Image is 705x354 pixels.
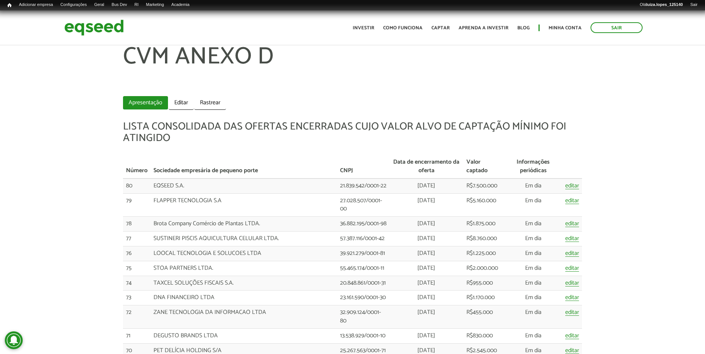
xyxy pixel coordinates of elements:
[504,232,562,246] td: Em dia
[504,291,562,305] td: Em dia
[64,18,124,37] img: EqSeed
[565,309,579,316] a: editar
[123,232,151,246] td: 77
[123,178,151,193] td: 80
[565,333,579,339] a: editar
[90,2,108,8] a: Geral
[169,96,194,110] a: Editar
[504,155,562,178] th: Informações periódicas
[417,278,435,288] span: [DATE]
[517,26,530,30] a: Blog
[463,193,504,217] td: R$5.160.000
[636,2,686,8] a: Oláluiza.lopes_125140
[463,246,504,261] td: R$1.225.000
[123,121,582,144] h5: LISTA CONSOLIDADA DAS OFERTAS ENCERRADAS CUJO VALOR ALVO DE CAPTAÇÃO MÍNIMO FOI ATINGIDO
[123,193,151,217] td: 79
[504,305,562,329] td: Em dia
[504,276,562,291] td: Em dia
[123,276,151,291] td: 74
[151,217,337,232] td: Brota Company Comércio de Plantas LTDA.
[463,217,504,232] td: R$1.875.000
[504,246,562,261] td: Em dia
[123,217,151,232] td: 78
[549,26,582,30] a: Minha conta
[123,328,151,343] td: 71
[168,2,193,8] a: Academia
[463,291,504,305] td: R$1.170.000
[337,261,389,276] td: 55.465.174/0001-11
[463,232,504,246] td: R$8.760.000
[151,193,337,217] td: FLAPPER TECNOLOGIA S.A
[123,305,151,329] td: 72
[463,328,504,343] td: R$830.000
[194,96,226,110] a: Rastrear
[463,155,504,178] th: Valor captado
[337,193,389,217] td: 27.028.507/0001-00
[504,217,562,232] td: Em dia
[337,178,389,193] td: 21.839.542/0001-22
[565,348,579,354] a: editar
[463,276,504,291] td: R$955.000
[646,2,683,7] strong: luiza.lopes_125140
[565,265,579,272] a: editar
[417,181,435,191] span: [DATE]
[565,250,579,257] a: editar
[686,2,701,8] a: Sair
[591,22,643,33] a: Sair
[417,307,435,317] span: [DATE]
[463,261,504,276] td: R$2.000.000
[123,291,151,305] td: 73
[151,328,337,343] td: DEGUSTO BRANDS LTDA
[417,233,435,243] span: [DATE]
[417,219,435,229] span: [DATE]
[417,263,435,273] span: [DATE]
[504,328,562,343] td: Em dia
[459,26,508,30] a: Aprenda a investir
[151,276,337,291] td: TAXCEL SOLUÇÕES FISCAIS S.A.
[151,178,337,193] td: EQSEED S.A.
[565,280,579,286] a: editar
[108,2,131,8] a: Bus Dev
[389,155,463,178] th: Data de encerramento da oferta
[151,305,337,329] td: ZANE TECNOLOGIA DA INFORMACAO LTDA
[151,261,337,276] td: STOA PARTNERS LTDA.
[142,2,168,8] a: Marketing
[337,276,389,291] td: 20.848.861/0001-31
[337,232,389,246] td: 57.387.116/0001-42
[151,246,337,261] td: LOOCAL TECNOLOGIA E SOLUCOES LTDA
[123,96,168,110] a: Apresentação
[504,193,562,217] td: Em dia
[565,198,579,204] a: editar
[463,305,504,329] td: R$455.000
[504,261,562,276] td: Em dia
[431,26,450,30] a: Captar
[383,26,423,30] a: Como funciona
[337,328,389,343] td: 13.538.929/0001-10
[123,246,151,261] td: 76
[131,2,142,8] a: RI
[151,291,337,305] td: DNA FINANCEIRO LTDA
[417,292,435,302] span: [DATE]
[417,196,435,206] span: [DATE]
[337,246,389,261] td: 39.921.279/0001-81
[7,3,12,8] span: Início
[353,26,374,30] a: Investir
[565,236,579,242] a: editar
[337,305,389,329] td: 32.909.124/0001-80
[504,178,562,193] td: Em dia
[15,2,57,8] a: Adicionar empresa
[417,331,435,341] span: [DATE]
[565,183,579,189] a: editar
[565,295,579,301] a: editar
[123,44,582,92] h1: CVM ANEXO D
[417,248,435,258] span: [DATE]
[565,221,579,227] a: editar
[151,232,337,246] td: SUSTINERI PISCIS AQUICULTURA CELULAR LTDA.
[57,2,91,8] a: Configurações
[123,155,151,178] th: Número
[123,261,151,276] td: 75
[337,155,389,178] th: CNPJ
[463,178,504,193] td: R$7.500.000
[337,291,389,305] td: 23.161.590/0001-30
[151,155,337,178] th: Sociedade empresária de pequeno porte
